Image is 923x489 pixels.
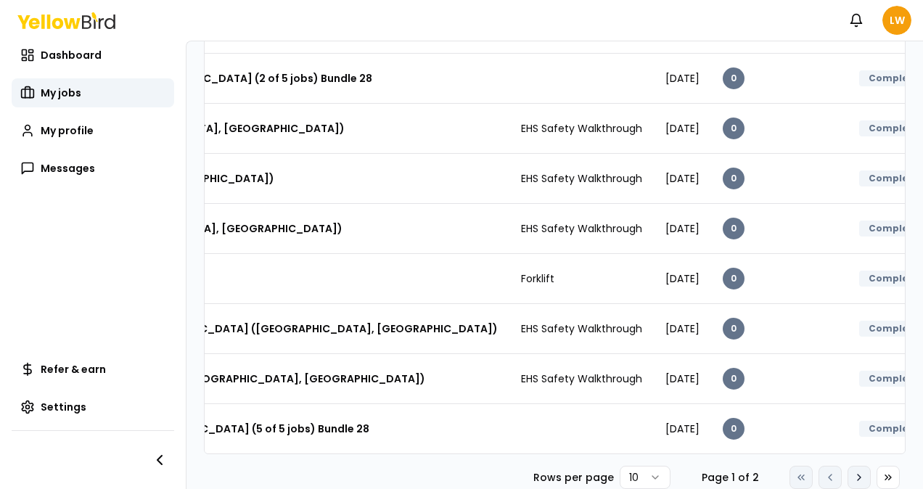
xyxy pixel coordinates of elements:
div: 0 [723,168,744,189]
div: 0 [723,318,744,340]
a: Settings [12,393,174,422]
span: My profile [41,123,94,138]
span: [DATE] [665,422,700,436]
p: Rows per page [533,470,614,485]
span: [DATE] [665,271,700,286]
span: [DATE] [665,321,700,336]
div: 0 [723,268,744,289]
span: EHS Safety Walkthrough [521,321,642,336]
span: EHS Safety Walkthrough [521,171,642,186]
a: Dashboard [12,41,174,70]
div: 0 [723,418,744,440]
span: EHS Safety Walkthrough [521,371,642,386]
span: [DATE] [665,221,700,236]
div: 0 [723,67,744,89]
a: My profile [12,116,174,145]
span: Settings [41,400,86,414]
a: Messages [12,154,174,183]
span: [DATE] [665,171,700,186]
span: LW [882,6,911,35]
a: Refer & earn [12,355,174,384]
a: My jobs [12,78,174,107]
span: [DATE] [665,121,700,136]
span: Dashboard [41,48,102,62]
span: [DATE] [665,371,700,386]
div: Page 1 of 2 [694,470,766,485]
span: Refer & earn [41,362,106,377]
span: [DATE] [665,71,700,86]
span: EHS Safety Walkthrough [521,121,642,136]
div: 0 [723,218,744,239]
span: My jobs [41,86,81,100]
div: 0 [723,118,744,139]
span: EHS Safety Walkthrough [521,221,642,236]
span: Forklift [521,271,554,286]
span: Messages [41,161,95,176]
div: 0 [723,368,744,390]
